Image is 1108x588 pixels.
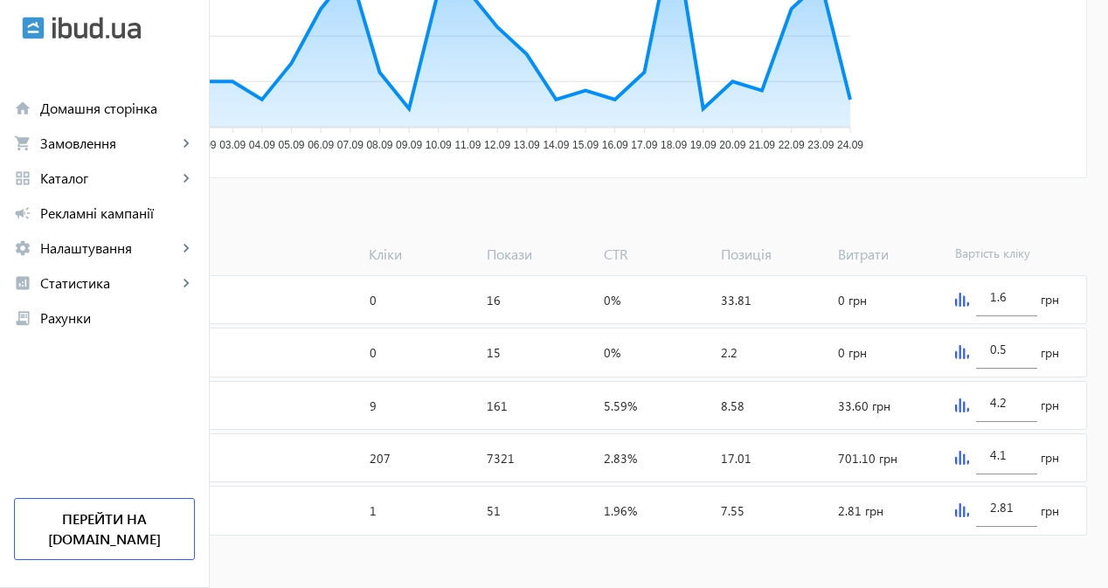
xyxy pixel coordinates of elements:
[177,169,195,187] mat-icon: keyboard_arrow_right
[838,292,867,308] span: 0 грн
[714,245,831,264] span: Позиція
[40,135,177,152] span: Замовлення
[719,139,745,151] tspan: 20.09
[366,139,392,151] tspan: 08.09
[721,292,751,308] span: 33.81
[1041,291,1059,308] span: грн
[721,502,744,519] span: 7.55
[955,345,969,359] img: graph.svg
[631,139,657,151] tspan: 17.09
[40,100,195,117] span: Домашня сторінка
[543,139,569,151] tspan: 14.09
[838,398,890,414] span: 33.60 грн
[370,450,391,467] span: 207
[396,139,422,151] tspan: 09.09
[177,135,195,152] mat-icon: keyboard_arrow_right
[604,292,620,308] span: 0%
[480,245,597,264] span: Покази
[362,245,479,264] span: Кліки
[14,169,31,187] mat-icon: grid_view
[955,451,969,465] img: graph.svg
[838,502,883,519] span: 2.81 грн
[52,17,141,39] img: ibud_text.svg
[604,344,620,361] span: 0%
[604,398,637,414] span: 5.59%
[14,309,31,327] mat-icon: receipt_long
[14,100,31,117] mat-icon: home
[721,398,744,414] span: 8.58
[40,274,177,292] span: Статистика
[955,503,969,517] img: graph.svg
[14,239,31,257] mat-icon: settings
[807,139,834,151] tspan: 23.09
[838,450,897,467] span: 701.10 грн
[40,239,177,257] span: Налаштування
[370,502,377,519] span: 1
[308,139,334,151] tspan: 06.09
[597,245,714,264] span: CTR
[40,204,195,222] span: Рекламні кампанії
[278,139,304,151] tspan: 05.09
[779,139,805,151] tspan: 22.09
[690,139,717,151] tspan: 19.09
[1041,397,1059,414] span: грн
[487,450,515,467] span: 7321
[177,274,195,292] mat-icon: keyboard_arrow_right
[14,135,31,152] mat-icon: shopping_cart
[249,139,275,151] tspan: 04.09
[1041,502,1059,520] span: грн
[454,139,481,151] tspan: 11.09
[721,344,738,361] span: 2.2
[749,139,775,151] tspan: 21.09
[487,502,501,519] span: 51
[484,139,510,151] tspan: 12.09
[514,139,540,151] tspan: 13.09
[22,17,45,39] img: ibud.svg
[838,344,867,361] span: 0 грн
[337,139,364,151] tspan: 07.09
[1041,449,1059,467] span: грн
[837,139,863,151] tspan: 24.09
[661,139,687,151] tspan: 18.09
[487,344,501,361] span: 15
[487,292,501,308] span: 16
[426,139,452,151] tspan: 10.09
[370,398,377,414] span: 9
[721,450,751,467] span: 17.01
[955,293,969,307] img: graph.svg
[948,245,1065,264] span: Вартість кліку
[177,239,195,257] mat-icon: keyboard_arrow_right
[1041,344,1059,362] span: грн
[40,309,195,327] span: Рахунки
[487,398,508,414] span: 161
[831,245,948,264] span: Витрати
[370,292,377,308] span: 0
[370,344,377,361] span: 0
[14,498,195,560] a: Перейти на [DOMAIN_NAME]
[602,139,628,151] tspan: 16.09
[955,398,969,412] img: graph.svg
[14,274,31,292] mat-icon: analytics
[40,169,177,187] span: Каталог
[572,139,599,151] tspan: 15.09
[219,139,246,151] tspan: 03.09
[604,450,637,467] span: 2.83%
[14,204,31,222] mat-icon: campaign
[604,502,637,519] span: 1.96%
